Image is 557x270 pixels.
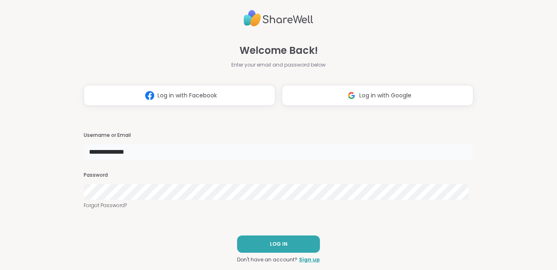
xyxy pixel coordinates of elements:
span: Welcome Back! [240,43,318,58]
span: Log in with Google [359,91,411,100]
a: Sign up [299,256,320,263]
button: LOG IN [237,235,320,253]
button: Log in with Facebook [84,85,275,106]
h3: Password [84,172,474,179]
img: ShareWell Logomark [142,88,158,103]
img: ShareWell Logo [244,7,313,30]
span: Log in with Facebook [158,91,217,100]
button: Log in with Google [282,85,473,106]
img: ShareWell Logomark [344,88,359,103]
a: Forgot Password? [84,202,474,209]
h3: Username or Email [84,132,474,139]
span: Enter your email and password below [231,61,326,69]
span: LOG IN [270,240,288,248]
span: Don't have an account? [237,256,297,263]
